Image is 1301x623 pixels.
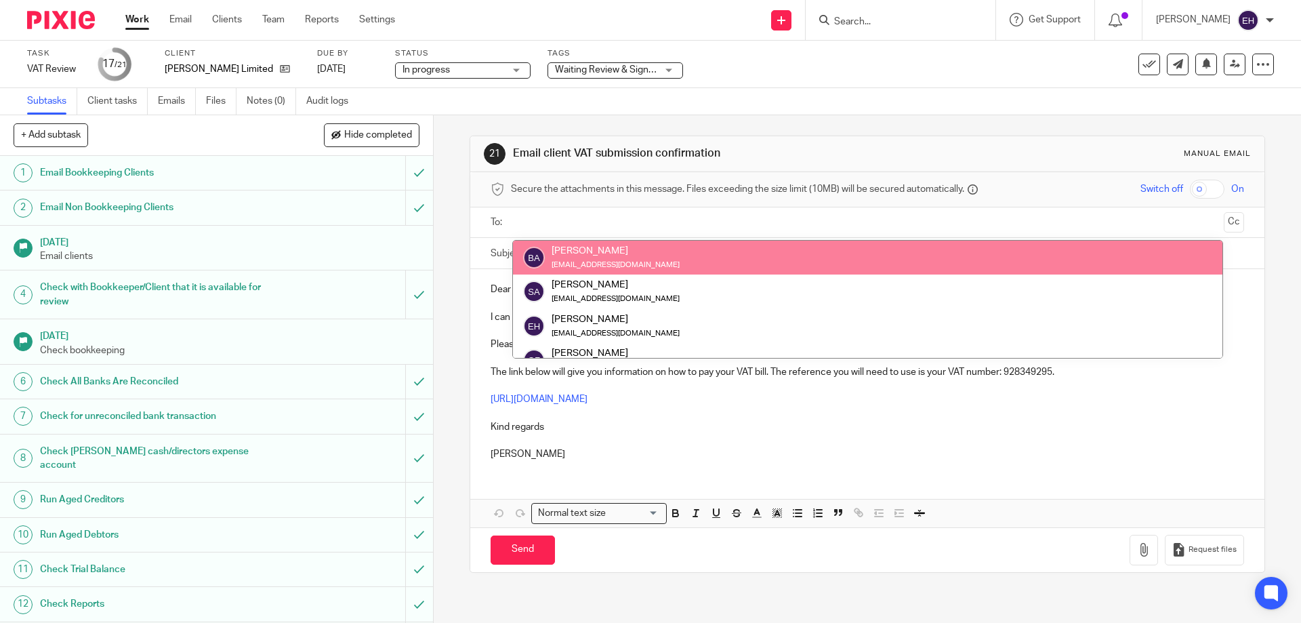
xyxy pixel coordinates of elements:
a: Notes (0) [247,88,296,115]
div: VAT Review [27,62,81,76]
p: [PERSON_NAME] Limited [165,62,273,76]
label: To: [491,216,505,229]
a: Reports [305,13,339,26]
span: Hide completed [344,130,412,141]
img: svg%3E [523,281,545,302]
label: Due by [317,48,378,59]
h1: Check Trial Balance [40,559,274,580]
img: svg%3E [523,247,545,268]
div: 11 [14,560,33,579]
span: Secure the attachments in this message. Files exceeding the size limit (10MB) will be secured aut... [511,182,964,196]
div: 4 [14,285,33,304]
a: Clients [212,13,242,26]
p: [PERSON_NAME] [491,447,1243,461]
small: /21 [115,61,127,68]
label: Tags [548,48,683,59]
a: Team [262,13,285,26]
h1: Check for unreconciled bank transaction [40,406,274,426]
h1: Check [PERSON_NAME] cash/directors expense account [40,441,274,476]
p: Kind regards [491,420,1243,434]
p: Email clients [40,249,419,263]
small: [EMAIL_ADDRESS][DOMAIN_NAME] [552,261,680,268]
h1: Email Bookkeeping Clients [40,163,274,183]
label: Task [27,48,81,59]
span: In progress [402,65,450,75]
p: Dear [PERSON_NAME] , [491,283,1243,296]
span: Switch off [1140,182,1183,196]
h1: Email client VAT submission confirmation [513,146,896,161]
span: Waiting Review & Signed with client [555,65,705,75]
div: 8 [14,449,33,468]
h1: [DATE] [40,326,419,343]
div: 12 [14,595,33,614]
input: Search for option [610,506,659,521]
div: 2 [14,199,33,218]
div: 10 [14,525,33,544]
a: [URL][DOMAIN_NAME] [491,395,587,404]
p: The link below will give you information on how to pay your VAT bill. The reference you will need... [491,365,1243,379]
h1: Check with Bookkeeper/Client that it is available for review [40,277,274,312]
button: Cc [1224,212,1244,233]
div: Search for option [531,503,667,524]
div: 6 [14,372,33,391]
span: Get Support [1029,15,1081,24]
label: Subject: [491,247,526,260]
div: Manual email [1184,148,1251,159]
div: [PERSON_NAME] [552,312,680,325]
div: [PERSON_NAME] [552,278,680,292]
div: 1 [14,163,33,182]
a: Settings [359,13,395,26]
label: Client [165,48,300,59]
img: Pixie [27,11,95,29]
span: Normal text size [535,506,608,521]
p: I can confirm that you VAT return has been successfully submitted to HMRC. [491,310,1243,324]
a: Files [206,88,236,115]
img: svg%3E [1237,9,1259,31]
a: Work [125,13,149,26]
p: [PERSON_NAME] [1156,13,1231,26]
div: [PERSON_NAME] [552,346,680,360]
a: Email [169,13,192,26]
h1: Check Reports [40,594,274,614]
button: Hide completed [324,123,419,146]
button: Request files [1165,535,1243,565]
a: Client tasks [87,88,148,115]
span: Request files [1189,544,1237,555]
h1: Run Aged Creditors [40,489,274,510]
a: Audit logs [306,88,358,115]
p: Please ensure that you pay any amount due to HMRC by 7th @@@. [491,338,1243,351]
a: Emails [158,88,196,115]
img: svg%3E [523,349,545,371]
h1: Check All Banks Are Reconciled [40,371,274,392]
label: Status [395,48,531,59]
small: [EMAIL_ADDRESS][DOMAIN_NAME] [552,295,680,302]
img: svg%3E [523,315,545,337]
small: [EMAIL_ADDRESS][DOMAIN_NAME] [552,329,680,337]
span: [DATE] [317,64,346,74]
div: [PERSON_NAME] [552,244,680,258]
div: 21 [484,143,505,165]
p: Check bookkeeping [40,344,419,357]
div: 7 [14,407,33,426]
a: Subtasks [27,88,77,115]
div: 17 [102,56,127,72]
h1: [DATE] [40,233,419,249]
input: Search [833,16,955,28]
button: + Add subtask [14,123,88,146]
input: Send [491,536,555,565]
div: 9 [14,490,33,509]
h1: Email Non Bookkeeping Clients [40,197,274,218]
span: On [1231,182,1244,196]
h1: Run Aged Debtors [40,525,274,545]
